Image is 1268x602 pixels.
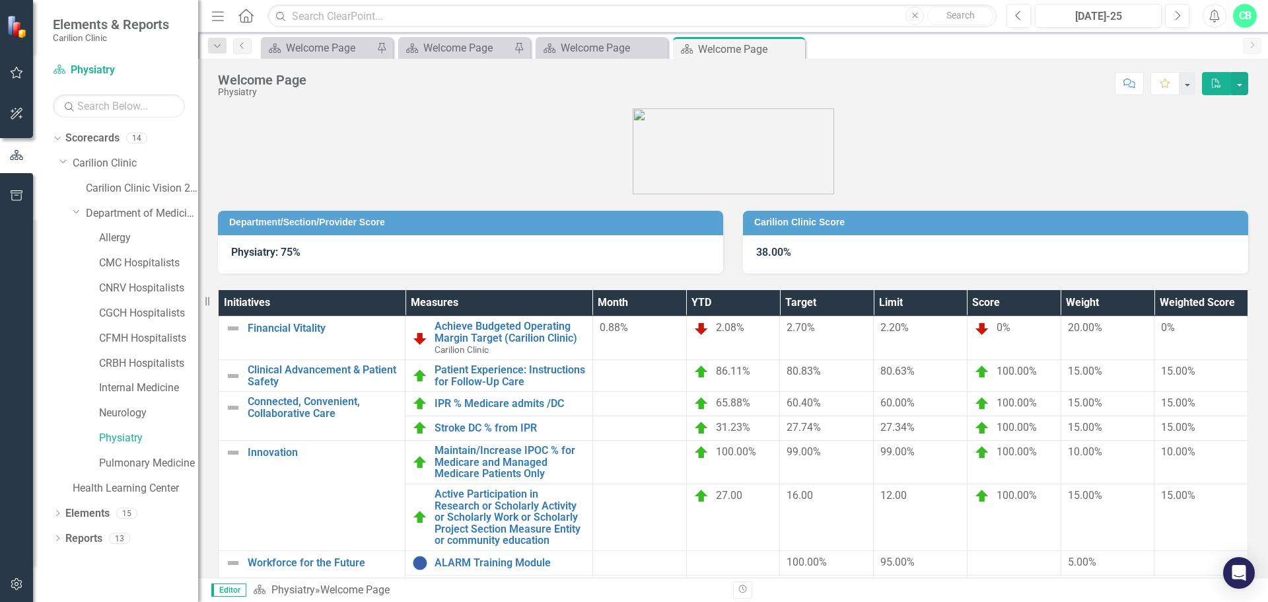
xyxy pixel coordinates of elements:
a: Workforce for the Future [248,557,398,569]
span: 15.00% [1068,365,1102,377]
strong: 38.00% [756,246,791,258]
a: Financial Vitality [248,322,398,334]
a: Welcome Page [539,40,664,56]
a: ALARM Training Module [435,557,585,569]
td: Double-Click to Edit Right Click for Context Menu [405,575,592,599]
a: Innovation [248,447,398,459]
span: 0.88% [600,321,628,334]
input: Search Below... [53,94,185,118]
div: 15 [116,508,137,519]
span: Editor [211,583,246,597]
img: On Target [974,488,990,504]
span: 20.00% [1068,321,1102,334]
span: 80.83% [787,365,821,377]
a: Welcome Page [264,40,373,56]
span: 2.70% [787,321,815,334]
a: CGCH Hospitalists [99,306,198,321]
td: Double-Click to Edit Right Click for Context Menu [405,441,592,484]
td: Double-Click to Edit Right Click for Context Menu [219,392,405,441]
a: Achieve Budgeted Operating Margin Target (Carilion Clinic) [435,320,585,344]
span: 100.00% [997,421,1037,433]
span: 15.00% [1161,489,1195,502]
img: On Target [693,488,709,504]
a: Health Learning Center [73,481,198,496]
a: CRBH Hospitalists [99,356,198,371]
img: Below Plan [974,320,990,336]
a: Active Participation in Research or Scholarly Activity or Scholarly Work or Scholarly Project Sec... [435,488,585,546]
input: Search ClearPoint... [267,5,997,28]
img: Below Plan [412,330,428,346]
span: 15.00% [1068,421,1102,433]
td: Double-Click to Edit Right Click for Context Menu [219,550,405,599]
div: Welcome Page [698,41,802,57]
td: Double-Click to Edit Right Click for Context Menu [405,317,592,360]
span: 31.23% [716,421,750,433]
img: On Target [974,364,990,380]
span: 99.00% [787,445,821,458]
span: 27.74% [787,421,821,433]
img: Not Defined [225,400,241,416]
div: Welcome Page [218,73,306,87]
span: Elements & Reports [53,17,169,32]
img: No Information [412,555,428,571]
img: Below Plan [693,320,709,336]
a: Pulmonary Medicine [99,456,198,471]
a: Carilion Clinic Vision 2025 Scorecard [86,181,198,196]
td: Double-Click to Edit Right Click for Context Menu [405,484,592,550]
span: 100.00% [787,556,827,568]
span: 27.00 [716,489,742,502]
span: 60.40% [787,396,821,409]
img: carilion%20clinic%20logo%202.0.png [633,108,834,194]
a: Welcome Page [402,40,511,56]
a: Physiatry [271,583,315,596]
a: CNRV Hospitalists [99,281,198,296]
img: Not Defined [225,445,241,461]
span: 2.08% [716,321,744,334]
a: Clinical Advancement & Patient Safety [248,364,398,387]
img: On Target [693,420,709,436]
td: Double-Click to Edit Right Click for Context Menu [219,441,405,551]
span: Carilion Clinic [435,344,489,355]
strong: Physiatry: 75% [231,246,300,258]
span: 15.00% [1068,396,1102,409]
div: 14 [126,133,147,144]
div: Welcome Page [320,583,390,596]
span: 100.00% [716,445,756,458]
span: 65.88% [716,396,750,409]
td: Double-Click to Edit Right Click for Context Menu [219,317,405,360]
a: Neurology [99,406,198,421]
a: Elements [65,506,110,521]
a: Carilion Clinic [73,156,198,171]
h3: Carilion Clinic Score [754,217,1242,227]
div: » [253,583,723,598]
img: On Target [693,445,709,461]
small: Carilion Clinic [53,32,169,43]
a: Department of Medicine [86,206,198,221]
img: Not Defined [225,320,241,336]
span: 10.00% [1161,445,1195,458]
img: Not Defined [225,555,241,571]
img: Not Defined [225,368,241,384]
span: 15.00% [1161,396,1195,409]
span: 0% [1161,321,1175,334]
div: Physiatry [218,87,306,97]
span: 100.00% [997,396,1037,409]
span: 5.00% [1068,556,1096,568]
a: IPR % Medicare admits /DC [435,398,585,410]
span: 15.00% [1161,365,1195,377]
div: Welcome Page [286,40,373,56]
a: Allergy [99,231,198,246]
img: On Target [412,509,428,525]
img: On Target [693,396,709,412]
span: 99.00% [880,445,915,458]
span: 16.00 [787,489,813,502]
a: Maintain/Increase IPOC % for Medicare and Managed Medicare Patients Only [435,445,585,480]
a: Physiatry [99,431,198,446]
a: Stroke DC % from IPR [435,422,585,434]
div: Open Intercom Messenger [1223,557,1255,589]
a: Connected, Convenient, Collaborative Care [248,396,398,419]
td: Double-Click to Edit Right Click for Context Menu [405,360,592,392]
img: On Target [412,420,428,436]
button: CB [1233,4,1257,28]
